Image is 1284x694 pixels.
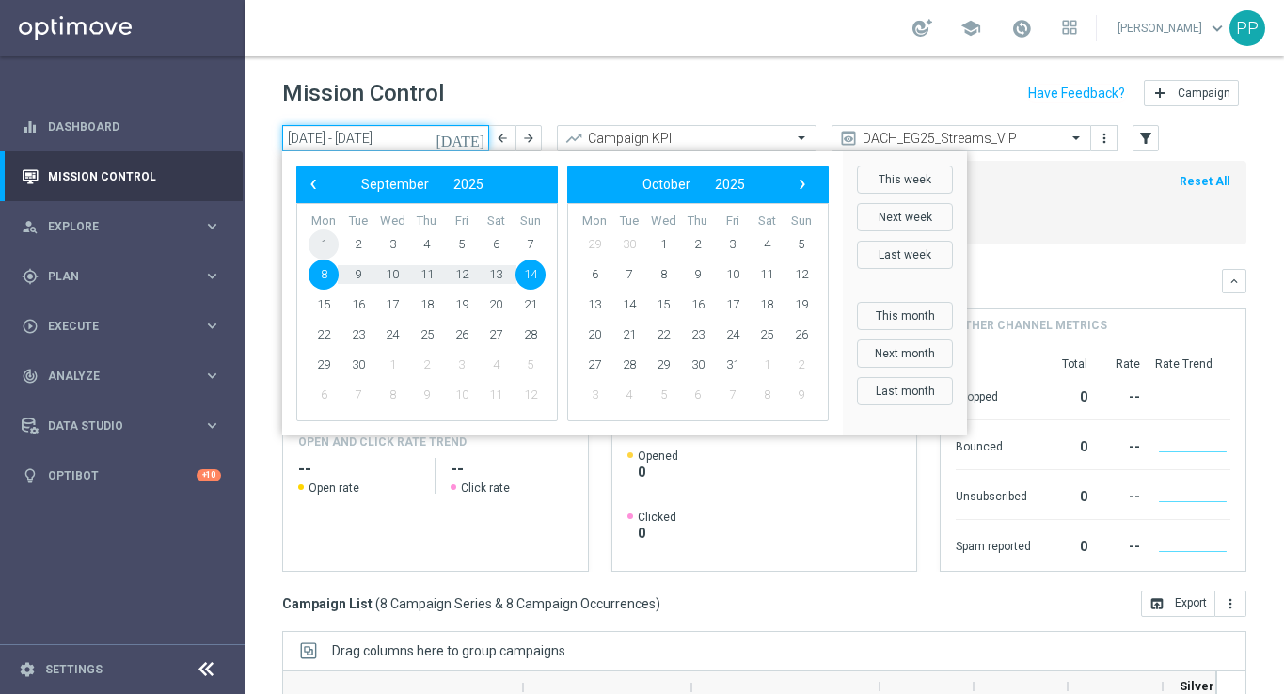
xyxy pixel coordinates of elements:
[21,269,222,284] div: gps_fixed Plan keyboard_arrow_right
[203,217,221,235] i: keyboard_arrow_right
[22,318,39,335] i: play_circle_outline
[515,290,546,320] span: 21
[1028,87,1125,100] input: Have Feedback?
[1095,127,1114,150] button: more_vert
[298,458,420,481] h2: --
[481,229,511,260] span: 6
[1152,86,1167,101] i: add
[515,229,546,260] span: 7
[1180,679,1237,693] span: Silverpop
[752,380,782,410] span: 8
[857,377,953,405] button: Last month
[1116,14,1229,42] a: [PERSON_NAME]keyboard_arrow_down
[515,380,546,410] span: 12
[614,229,644,260] span: 30
[309,229,339,260] span: 1
[21,119,222,134] button: equalizer Dashboard
[683,290,713,320] span: 16
[857,203,953,231] button: Next week
[412,380,442,410] span: 9
[579,380,610,410] span: 3
[377,350,407,380] span: 1
[681,213,716,229] th: weekday
[45,664,103,675] a: Settings
[1038,356,1087,371] div: Total
[479,213,514,229] th: weekday
[683,350,713,380] span: 30
[612,213,647,229] th: weekday
[715,213,750,229] th: weekday
[614,350,644,380] span: 28
[203,367,221,385] i: keyboard_arrow_right
[377,229,407,260] span: 3
[21,369,222,384] button: track_changes Analyze keyboard_arrow_right
[648,320,678,350] span: 22
[638,510,676,525] span: Clicked
[715,177,745,192] span: 2025
[1207,18,1228,39] span: keyboard_arrow_down
[752,290,782,320] span: 18
[956,480,1031,510] div: Unsubscribed
[1155,356,1230,371] div: Rate Trend
[48,151,221,201] a: Mission Control
[19,661,36,678] i: settings
[298,434,467,450] h4: OPEN AND CLICK RATE TREND
[557,125,816,151] ng-select: Campaign KPI
[282,80,444,107] h1: Mission Control
[648,350,678,380] span: 29
[515,125,542,151] button: arrow_forward
[282,151,967,435] bs-daterangepicker-container: calendar
[343,380,373,410] span: 7
[648,260,678,290] span: 8
[21,319,222,334] div: play_circle_outline Execute keyboard_arrow_right
[444,213,479,229] th: weekday
[481,320,511,350] span: 27
[1149,596,1165,611] i: open_in_browser
[349,172,441,197] button: September
[956,380,1031,410] div: Dropped
[343,350,373,380] span: 30
[203,417,221,434] i: keyboard_arrow_right
[1137,130,1154,147] i: filter_alt
[412,290,442,320] span: 18
[614,320,644,350] span: 21
[703,172,757,197] button: 2025
[832,125,1091,151] ng-select: DACH_EG25_Streams_VIP
[453,177,483,192] span: 2025
[309,320,339,350] span: 22
[22,218,39,235] i: person_search
[857,339,953,368] button: Next month
[614,290,644,320] span: 14
[481,380,511,410] span: 11
[1095,356,1140,371] div: Rate
[282,595,660,612] h3: Campaign List
[461,481,510,496] span: Click rate
[960,18,981,39] span: school
[752,229,782,260] span: 4
[784,213,818,229] th: weekday
[332,643,565,658] div: Row Groups
[21,468,222,483] div: lightbulb Optibot +10
[718,260,748,290] span: 10
[361,177,429,192] span: September
[48,102,221,151] a: Dashboard
[343,229,373,260] span: 2
[564,129,583,148] i: trending_up
[1133,125,1159,151] button: filter_alt
[752,320,782,350] span: 25
[752,260,782,290] span: 11
[481,290,511,320] span: 20
[1141,595,1246,610] multiple-options-button: Export to CSV
[515,320,546,350] span: 28
[786,380,816,410] span: 9
[203,317,221,335] i: keyboard_arrow_right
[857,166,953,194] button: This week
[1222,269,1246,293] button: keyboard_arrow_down
[377,290,407,320] span: 17
[48,420,203,432] span: Data Studio
[614,260,644,290] span: 7
[638,525,676,542] span: 0
[48,450,197,500] a: Optibot
[410,213,445,229] th: weekday
[683,320,713,350] span: 23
